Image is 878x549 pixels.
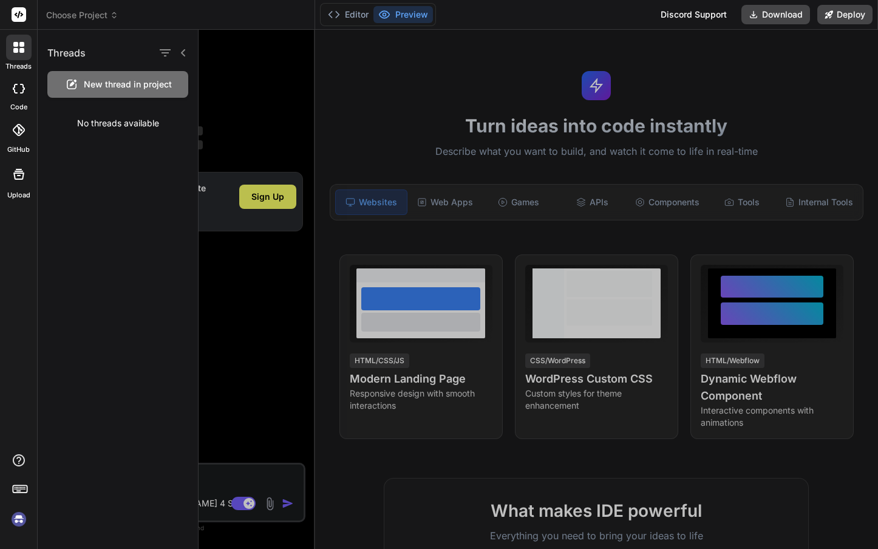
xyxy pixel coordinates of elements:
[84,78,172,90] span: New thread in project
[9,509,29,530] img: signin
[323,6,373,23] button: Editor
[10,102,27,112] label: code
[653,5,734,24] div: Discord Support
[741,5,810,24] button: Download
[7,190,30,200] label: Upload
[38,107,198,139] div: No threads available
[817,5,873,24] button: Deploy
[46,9,118,21] span: Choose Project
[47,46,86,60] h1: Threads
[7,145,30,155] label: GitHub
[373,6,433,23] button: Preview
[5,61,32,72] label: threads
